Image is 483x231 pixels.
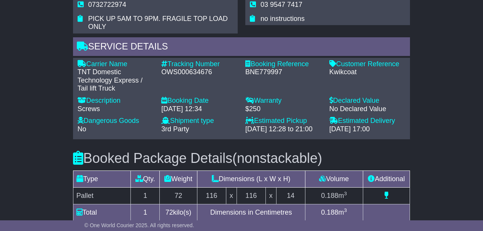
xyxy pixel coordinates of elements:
[305,187,363,204] td: m
[329,117,406,125] div: Estimated Delivery
[73,37,410,58] div: Service Details
[329,97,406,105] div: Declared Value
[131,204,160,221] td: 1
[276,187,305,204] td: 14
[78,117,154,125] div: Dangerous Goods
[160,170,197,187] td: Weight
[363,170,410,187] td: Additional
[161,60,238,69] div: Tracking Number
[73,204,131,221] td: Total
[161,97,238,105] div: Booking Date
[305,170,363,187] td: Volume
[161,125,189,133] span: 3rd Party
[237,187,265,204] td: 116
[131,170,160,187] td: Qty.
[245,68,322,76] div: BNE779997
[329,125,406,134] div: [DATE] 17:00
[321,209,338,216] span: 0.188
[84,222,194,228] span: © One World Courier 2025. All rights reserved.
[245,117,322,125] div: Estimated Pickup
[245,125,322,134] div: [DATE] 12:28 to 21:00
[226,187,237,204] td: x
[265,187,276,204] td: x
[73,151,410,166] h3: Booked Package Details
[245,60,322,69] div: Booking Reference
[344,207,347,213] sup: 3
[197,204,305,221] td: Dimensions in Centimetres
[261,15,305,22] span: no instructions
[245,105,322,113] div: $250
[232,150,322,166] span: (nonstackable)
[131,187,160,204] td: 1
[88,15,228,31] span: PICK UP 5AM TO 9PM. FRAGILE TOP LOAD ONLY
[161,117,238,125] div: Shipment type
[160,187,197,204] td: 72
[78,60,154,69] div: Carrier Name
[329,105,406,113] div: No Declared Value
[329,60,406,69] div: Customer Reference
[261,1,302,8] span: 03 9547 7417
[78,97,154,105] div: Description
[197,187,226,204] td: 116
[344,191,347,196] sup: 3
[321,192,338,199] span: 0.188
[88,1,126,8] span: 0732722974
[78,105,154,113] div: Screws
[78,68,154,93] div: TNT Domestic Technology Express / Tail lift Truck
[161,105,238,113] div: [DATE] 12:34
[73,187,131,204] td: Pallet
[245,97,322,105] div: Warranty
[305,204,363,221] td: m
[78,125,86,133] span: No
[161,68,238,76] div: OWS000634676
[197,170,305,187] td: Dimensions (L x W x H)
[165,209,173,216] span: 72
[73,170,131,187] td: Type
[329,68,406,76] div: Kwikcoat
[160,204,197,221] td: kilo(s)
